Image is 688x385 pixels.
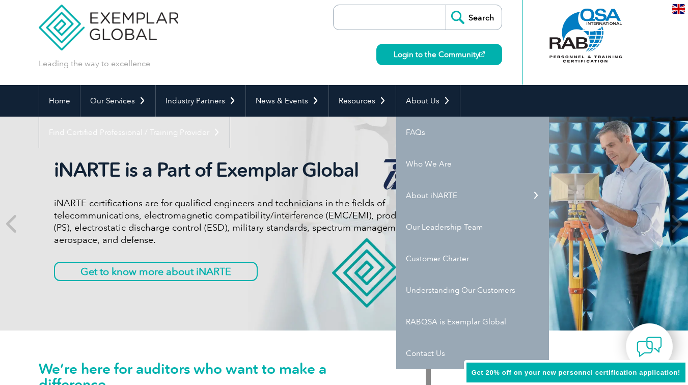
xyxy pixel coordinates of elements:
[396,306,549,338] a: RABQSA is Exemplar Global
[479,51,485,57] img: open_square.png
[54,197,436,246] p: iNARTE certifications are for qualified engineers and technicians in the fields of telecommunicat...
[39,117,230,148] a: Find Certified Professional / Training Provider
[156,85,245,117] a: Industry Partners
[396,180,549,211] a: About iNARTE
[246,85,328,117] a: News & Events
[446,5,502,30] input: Search
[39,85,80,117] a: Home
[472,369,680,376] span: Get 20% off on your new personnel certification application!
[396,117,549,148] a: FAQs
[396,148,549,180] a: Who We Are
[396,274,549,306] a: Understanding Our Customers
[396,85,460,117] a: About Us
[672,4,685,14] img: en
[39,58,150,69] p: Leading the way to excellence
[54,158,436,182] h2: iNARTE is a Part of Exemplar Global
[80,85,155,117] a: Our Services
[376,44,502,65] a: Login to the Community
[637,334,662,360] img: contact-chat.png
[396,338,549,369] a: Contact Us
[396,211,549,243] a: Our Leadership Team
[396,243,549,274] a: Customer Charter
[54,262,258,281] a: Get to know more about iNARTE
[329,85,396,117] a: Resources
